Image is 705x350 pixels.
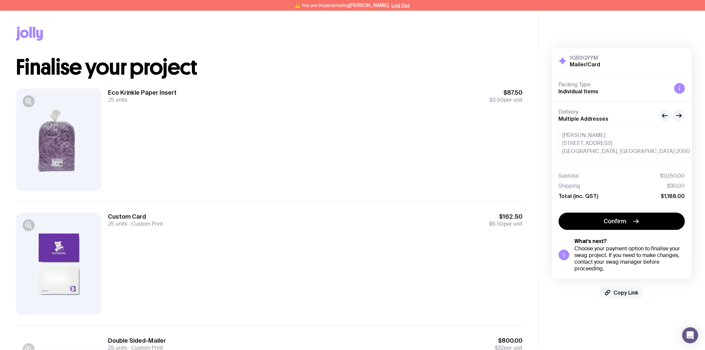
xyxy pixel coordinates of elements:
[682,327,698,343] div: Open Intercom Messenger
[559,128,694,159] div: [PERSON_NAME] [STREET_ADDRESS] [GEOGRAPHIC_DATA], [GEOGRAPHIC_DATA] 2000
[660,173,685,179] span: $1,050.00
[489,96,504,103] span: $3.50
[489,89,522,97] span: $87.50
[575,238,685,245] h5: What’s next?
[108,220,127,227] span: 25 units
[614,289,639,296] span: Copy Link
[559,173,579,179] span: Subtotal
[559,213,685,230] button: Confirm
[16,57,522,78] h1: Finalise your project
[559,88,599,94] span: Individual Items
[495,337,522,345] span: $800.00
[570,61,600,68] h2: Mailer/Card
[489,97,522,103] span: per unit
[489,213,522,221] span: $162.50
[127,220,163,227] span: Custom Print
[559,116,609,122] span: Multiple Addresses
[295,3,389,8] span: ⚠️ You are impersonating
[667,183,685,189] span: $30.00
[559,109,654,115] h4: Delivery
[350,3,389,8] span: [PERSON_NAME]
[604,217,627,225] span: Confirm
[559,193,598,199] span: Total (inc. GST)
[559,183,581,189] span: Shipping
[108,213,163,221] h3: Custom Card
[489,220,504,227] span: $6.50
[570,54,600,61] h3: 1QB3GYYM
[392,3,410,8] button: Log Out
[575,245,685,272] div: Choose your payment option to finalise your swag project. If you need to make changes, contact yo...
[661,193,685,199] span: $1,188.00
[600,287,644,299] button: Copy Link
[559,81,669,88] h4: Packing Type
[108,89,177,97] h3: Eco Krinkle Paper Insert
[108,337,166,345] h3: Double Sided-Mailer
[489,221,522,227] span: per unit
[108,96,127,103] span: 25 units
